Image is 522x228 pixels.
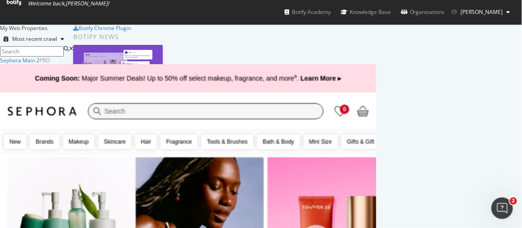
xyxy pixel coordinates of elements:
span: 2 [510,197,517,205]
iframe: Intercom live chat [491,197,513,219]
div: Botify news [73,32,343,42]
img: How to Save Hours on Content and Research Workflows with Botify Assist [73,45,163,92]
div: Organizations [401,8,445,17]
span: Louise Huang [461,8,503,16]
div: Knowledge Base [341,8,391,17]
button: [PERSON_NAME] [445,5,518,19]
div: Botify Chrome Plugin [79,24,131,32]
div: Most recent crawl [12,36,57,42]
div: Botify Academy [285,8,331,17]
div: Pro [39,57,50,64]
a: Botify Chrome Plugin [73,24,131,32]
